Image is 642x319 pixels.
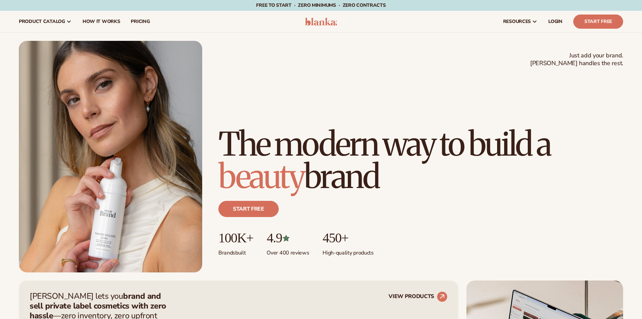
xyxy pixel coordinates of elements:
span: pricing [131,19,150,24]
span: How It Works [83,19,120,24]
span: Just add your brand. [PERSON_NAME] handles the rest. [530,52,623,68]
h1: The modern way to build a brand [218,128,623,193]
a: VIEW PRODUCTS [389,291,448,302]
p: 100K+ [218,231,253,245]
p: 450+ [323,231,373,245]
span: resources [503,19,531,24]
a: product catalog [13,11,77,32]
p: High-quality products [323,245,373,257]
a: pricing [125,11,155,32]
a: How It Works [77,11,126,32]
span: Free to start · ZERO minimums · ZERO contracts [256,2,386,8]
a: Start Free [573,15,623,29]
img: Female holding tanning mousse. [19,41,202,272]
span: beauty [218,156,304,197]
a: resources [498,11,543,32]
a: Start free [218,201,279,217]
img: logo [305,18,337,26]
a: LOGIN [543,11,568,32]
span: LOGIN [548,19,562,24]
p: Over 400 reviews [267,245,309,257]
p: Brands built [218,245,253,257]
p: 4.9 [267,231,309,245]
span: product catalog [19,19,65,24]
